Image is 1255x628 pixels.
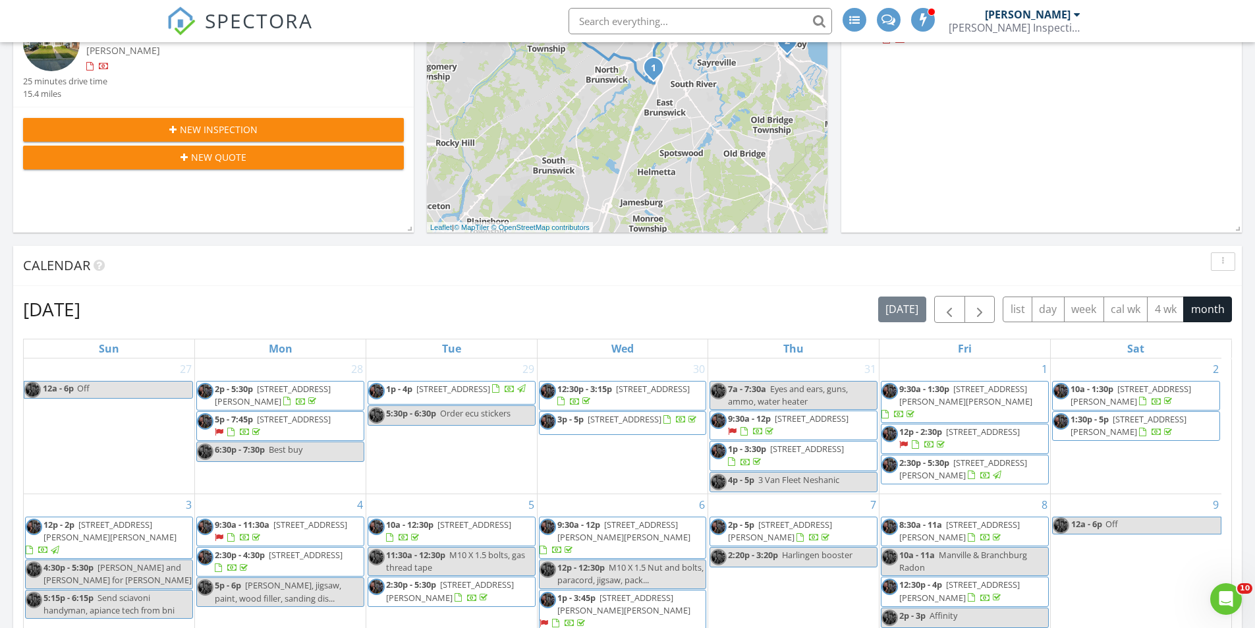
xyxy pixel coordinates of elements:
span: 11:30a - 12:30p [386,549,445,561]
a: Go to August 6, 2025 [696,494,708,515]
a: 3p - 5p [STREET_ADDRESS] [557,413,699,425]
td: Go to July 30, 2025 [537,358,708,494]
a: Go to August 7, 2025 [868,494,879,515]
a: 2p - 5:30p [STREET_ADDRESS][PERSON_NAME] [196,381,364,411]
span: [STREET_ADDRESS][PERSON_NAME][PERSON_NAME] [899,383,1032,407]
td: Go to July 31, 2025 [708,358,879,494]
a: 10a - 12:30p [STREET_ADDRESS] [368,517,536,546]
td: Go to August 2, 2025 [1050,358,1221,494]
a: 2:30p - 5:30p [STREET_ADDRESS][PERSON_NAME] [899,457,1027,481]
a: 9:30a - 12p [STREET_ADDRESS] [710,411,878,440]
span: SPECTORA [205,7,313,34]
img: dsc_1493.jpg [540,383,556,399]
span: 12p - 2p [43,519,74,530]
a: 9:30a - 11:30a [STREET_ADDRESS] [215,519,347,543]
a: 9:30a - 12p [STREET_ADDRESS] [728,413,849,437]
td: Go to July 29, 2025 [366,358,537,494]
span: [STREET_ADDRESS] [946,426,1020,438]
span: Eyes and ears, guns, ammo, water heater [728,383,848,407]
a: 10a - 1:30p [STREET_ADDRESS][PERSON_NAME] [1052,381,1220,411]
a: 10a - 12:30p [STREET_ADDRESS] [386,519,511,543]
button: day [1032,297,1065,322]
img: dsc_1493.jpg [540,592,556,608]
span: 10a - 11a [899,549,935,561]
span: 4:30p - 5:30p [43,561,94,573]
img: dsc_1493.jpg [710,413,727,429]
a: Thursday [781,339,806,358]
img: dsc_1493.jpg [26,561,42,578]
a: 2:30p - 4:30p [STREET_ADDRESS] [196,547,364,577]
a: 1p - 4p [STREET_ADDRESS] [386,383,528,395]
span: 10a - 1:30p [1071,383,1113,395]
span: 10 [1237,583,1252,594]
a: Go to August 8, 2025 [1039,494,1050,515]
div: 42 Merritt Ave, South Amboy, NJ 08879 [787,40,795,48]
span: [STREET_ADDRESS] [588,413,661,425]
a: 1p - 3:30p [STREET_ADDRESS] [710,441,878,471]
img: The Best Home Inspection Software - Spectora [167,7,196,36]
iframe: Intercom live chat [1210,583,1242,615]
a: 9:30a - 1:30p [STREET_ADDRESS][PERSON_NAME][PERSON_NAME] [881,383,1032,420]
span: 5:30p - 6:30p [386,407,436,419]
a: Leaflet [430,223,452,231]
span: 6:30p - 7:30p [215,443,265,455]
span: [STREET_ADDRESS] [770,443,844,455]
span: 5p - 6p [215,579,241,591]
a: 12:30p - 3:15p [STREET_ADDRESS] [539,381,707,411]
img: dsc_1493.jpg [26,592,42,608]
button: month [1183,297,1232,322]
h2: [DATE] [23,296,80,322]
span: 1p - 3:30p [728,443,766,455]
img: dsc_1493.jpg [881,579,898,595]
span: 12p - 2:30p [899,426,942,438]
a: 1:30p - 5p [STREET_ADDRESS][PERSON_NAME] [1071,413,1186,438]
img: dsc_1493.jpg [881,426,898,442]
div: 18 Elmwood Dr, Milltown, NJ 08850 [654,67,661,75]
a: 12p - 2:30p [STREET_ADDRESS] [899,426,1020,450]
a: Go to August 5, 2025 [526,494,537,515]
img: dsc_1493.jpg [881,457,898,473]
a: 2p - 5:30p [STREET_ADDRESS][PERSON_NAME] [215,383,331,407]
span: [STREET_ADDRESS][PERSON_NAME] [899,579,1020,603]
span: Off [1105,518,1118,530]
a: Go to July 31, 2025 [862,358,879,380]
button: [DATE] [878,297,926,322]
button: New Inspection [23,118,404,142]
span: [PERSON_NAME] and [PERSON_NAME] for [PERSON_NAME] [43,561,192,586]
img: dsc_1493.jpg [368,383,385,399]
a: 2:30p - 4:30p [STREET_ADDRESS] [215,549,343,573]
button: New Quote [23,146,404,169]
span: 1p - 3:45p [557,592,596,604]
a: 2p - 5p [STREET_ADDRESS][PERSON_NAME] [728,519,832,543]
span: 1:30p - 5p [1071,413,1109,425]
span: Manville & Branchburg Radon [899,549,1027,573]
a: 12:30 pm [STREET_ADDRESS][PERSON_NAME] [PERSON_NAME] 25 minutes drive time 15.4 miles [23,14,404,100]
span: 2:30p - 5:30p [386,579,436,590]
a: 12:30p - 4p [STREET_ADDRESS][PERSON_NAME] [899,579,1020,603]
span: [STREET_ADDRESS][PERSON_NAME] [899,519,1020,543]
img: dsc_1493.jpg [368,407,385,424]
span: [STREET_ADDRESS] [775,413,849,424]
img: dsc_1493.jpg [710,443,727,459]
img: dsc_1493.jpg [710,519,727,535]
a: 3p - 5p [STREET_ADDRESS] [539,411,707,435]
span: 2p - 5:30p [215,383,253,395]
img: dsc_1493.jpg [881,610,898,626]
span: 2:30p - 5:30p [899,457,949,469]
a: 5p - 7:45p [STREET_ADDRESS] [196,411,364,441]
span: 8:30a - 11a [899,519,942,530]
a: 5p - 7:45p [STREET_ADDRESS] [215,413,331,438]
a: 8:30a - 11a [STREET_ADDRESS][PERSON_NAME] [899,519,1020,543]
a: © OpenStreetMap contributors [491,223,590,231]
img: dsc_1493.jpg [1053,383,1069,399]
a: 9:30a - 1:30p [STREET_ADDRESS][PERSON_NAME][PERSON_NAME] [881,381,1049,424]
div: | [427,222,593,233]
img: dsc_1493.jpg [368,579,385,595]
span: [STREET_ADDRESS][PERSON_NAME] [1071,413,1186,438]
img: dsc_1493.jpg [881,549,898,565]
a: Go to August 4, 2025 [354,494,366,515]
span: 7a - 7:30a [728,383,766,395]
span: 9:30a - 12p [728,413,771,424]
span: 9:30a - 11:30a [215,519,269,530]
img: dsc_1493.jpg [368,549,385,565]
